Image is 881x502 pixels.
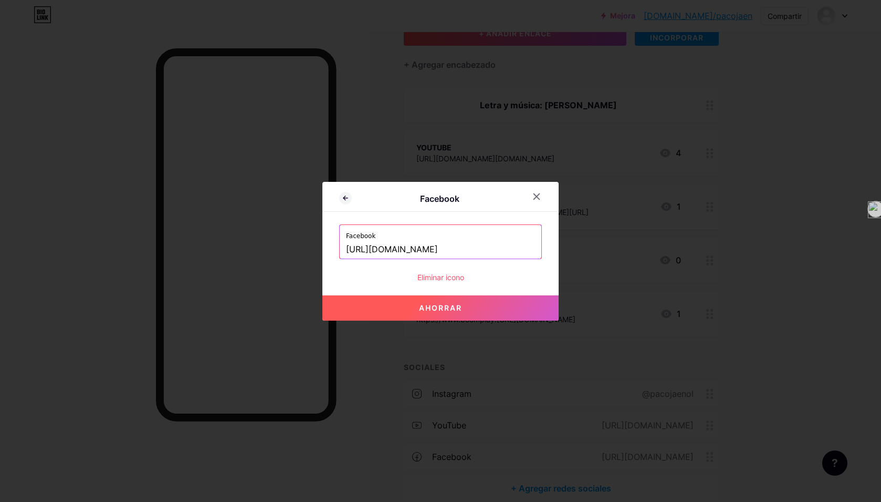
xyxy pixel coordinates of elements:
font: Facebook [346,232,375,240]
button: Ahorrar [322,295,559,321]
font: Facebook [420,193,459,204]
font: Eliminar icono [417,273,464,282]
input: https://facebook.com/pageurl [346,241,535,259]
font: Ahorrar [419,303,462,312]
